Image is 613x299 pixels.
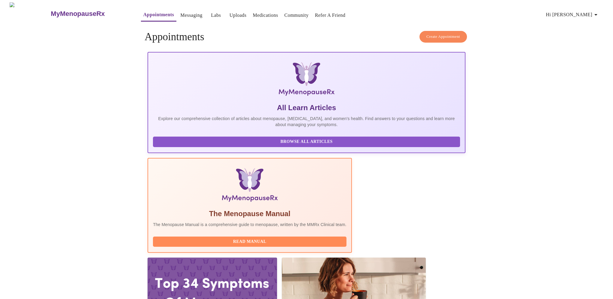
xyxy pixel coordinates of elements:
span: Read Manual [159,238,340,246]
span: Browse All Articles [159,138,454,146]
p: Explore our comprehensive collection of articles about menopause, [MEDICAL_DATA], and women's hea... [153,116,460,128]
img: MyMenopauseRx Logo [10,2,50,25]
h5: The Menopause Manual [153,209,346,219]
button: Labs [206,9,226,21]
a: MyMenopauseRx [50,3,129,24]
button: Appointments [141,9,176,22]
button: Browse All Articles [153,137,460,147]
a: Labs [211,11,221,20]
h3: MyMenopauseRx [51,10,105,18]
a: Messaging [180,11,202,20]
a: Appointments [143,11,174,19]
a: Read Manual [153,239,348,244]
a: Medications [253,11,278,20]
button: Hi [PERSON_NAME] [544,9,602,21]
a: Browse All Articles [153,139,462,144]
p: The Menopause Manual is a comprehensive guide to menopause, written by the MMRx Clinical team. [153,222,346,228]
span: Hi [PERSON_NAME] [546,11,599,19]
h5: All Learn Articles [153,103,460,113]
a: Community [284,11,309,20]
img: MyMenopauseRx Logo [201,62,412,98]
h4: Appointments [145,31,468,43]
a: Uploads [230,11,247,20]
button: Medications [250,9,280,21]
button: Community [282,9,311,21]
a: Refer a Friend [315,11,346,20]
button: Messaging [178,9,205,21]
img: Menopause Manual [184,168,316,204]
button: Create Appointment [419,31,467,43]
button: Uploads [227,9,249,21]
button: Refer a Friend [313,9,348,21]
span: Create Appointment [426,33,460,40]
button: Read Manual [153,237,346,247]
